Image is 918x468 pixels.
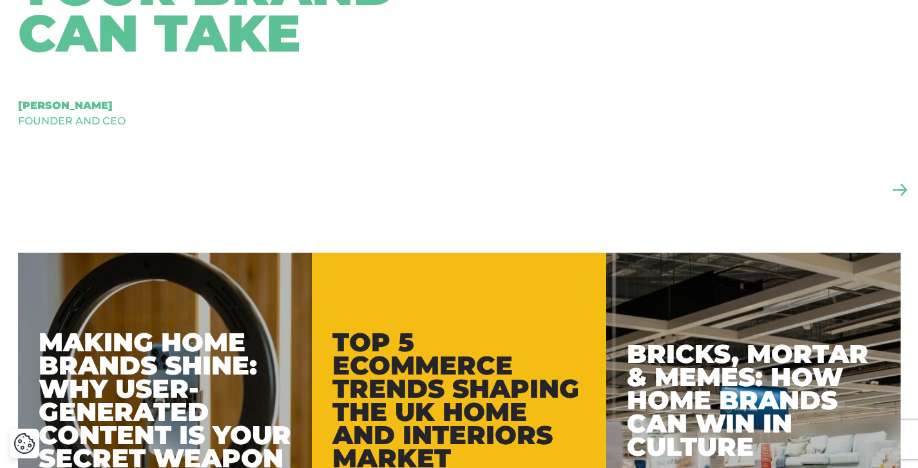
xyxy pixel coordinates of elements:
button: Cookie Settings [14,433,35,454]
img: Revisit consent button [14,433,35,454]
div: Bricks, Mortar & Memes: How Home Brands Can Win in Culture [627,342,880,458]
div: Founder and CEO [18,113,450,129]
div: [PERSON_NAME] [18,98,450,113]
